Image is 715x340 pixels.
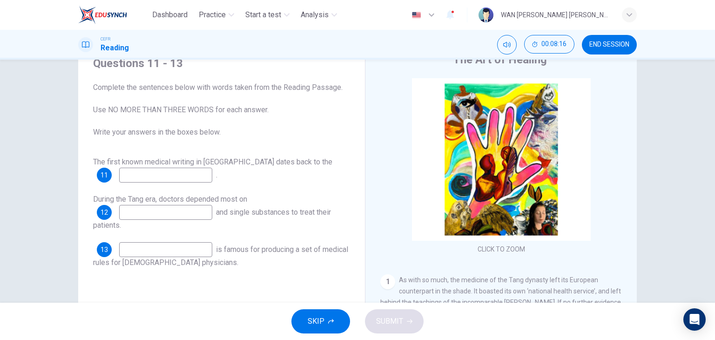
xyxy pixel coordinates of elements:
[93,157,332,166] span: The first known medical writing in [GEOGRAPHIC_DATA] dates back to the
[101,246,108,253] span: 13
[589,41,629,48] span: END SESSION
[148,7,191,23] button: Dashboard
[297,7,341,23] button: Analysis
[242,7,293,23] button: Start a test
[93,82,350,138] span: Complete the sentences below with words taken from the Reading Passage. Use NO MORE THAN THREE WO...
[78,6,127,24] img: EduSynch logo
[501,9,611,20] div: WAN [PERSON_NAME] [PERSON_NAME] [PERSON_NAME]
[152,9,188,20] span: Dashboard
[93,195,247,204] span: During the Tang era, doctors depended most on
[541,41,567,48] span: 00:08:16
[101,172,108,178] span: 11
[93,245,348,267] span: is famous for producing a set of medical rules for [DEMOGRAPHIC_DATA] physicians.
[216,170,217,179] span: .
[479,7,493,22] img: Profile picture
[453,52,547,67] h4: The Art of Healing
[199,9,226,20] span: Practice
[497,35,517,54] div: Mute
[93,56,350,71] h4: Questions 11 - 13
[101,42,129,54] h1: Reading
[380,274,395,289] div: 1
[78,6,148,24] a: EduSynch logo
[582,35,637,54] button: END SESSION
[301,9,329,20] span: Analysis
[195,7,238,23] button: Practice
[411,12,422,19] img: en
[245,9,281,20] span: Start a test
[524,35,574,54] div: Hide
[101,36,110,42] span: CEFR
[524,35,574,54] button: 00:08:16
[683,308,706,331] div: Open Intercom Messenger
[291,309,350,333] button: SKIP
[101,209,108,216] span: 12
[308,315,324,328] span: SKIP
